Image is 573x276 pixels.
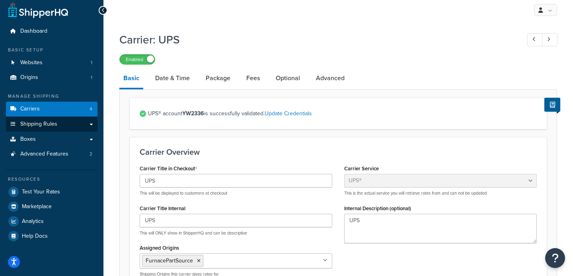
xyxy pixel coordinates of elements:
span: Marketplace [22,203,52,210]
span: Shipping Rules [20,121,57,128]
button: Show Help Docs [544,98,560,112]
a: Carriers4 [6,102,97,116]
h1: Carrier: UPS [119,32,513,47]
a: Previous Record [527,33,543,46]
span: Analytics [22,218,44,225]
a: Basic [119,69,143,89]
span: Carriers [20,106,40,112]
button: Open Resource Center [545,248,565,268]
span: Test Your Rates [22,189,60,195]
a: Marketplace [6,199,97,214]
p: This is the actual service you will retrieve rates from and can not be updated [344,190,537,196]
li: Advanced Features [6,147,97,162]
li: Carriers [6,102,97,116]
a: Update Credentials [265,109,312,118]
span: 1 [91,74,92,81]
span: FurnacePartSource [146,256,193,265]
a: Package [202,69,234,88]
span: Help Docs [22,233,48,240]
label: Enabled [120,55,155,64]
div: Basic Setup [6,47,97,53]
li: Websites [6,55,97,70]
a: Dashboard [6,24,97,39]
span: Advanced Features [20,151,68,158]
span: 1 [91,59,92,66]
span: 2 [90,151,92,158]
a: Fees [242,69,264,88]
a: Advanced [312,69,349,88]
p: This will be displayed to customers at checkout [140,190,332,196]
span: 4 [90,106,92,112]
textarea: UPS [344,214,537,243]
a: Date & Time [151,69,194,88]
label: Assigned Origins [140,245,179,251]
a: Test Your Rates [6,185,97,199]
a: Shipping Rules [6,117,97,132]
a: Advanced Features2 [6,147,97,162]
a: Help Docs [6,229,97,243]
label: Internal Description (optional) [344,205,411,211]
a: Optional [272,69,304,88]
label: Carrier Title in Checkout [140,166,197,172]
a: Boxes [6,132,97,147]
span: Origins [20,74,38,81]
strong: YW2336 [182,109,204,118]
div: Resources [6,176,97,183]
a: Websites1 [6,55,97,70]
p: This will ONLY show in ShipperHQ and can be descriptive [140,230,332,236]
span: Boxes [20,136,36,143]
a: Analytics [6,214,97,229]
a: Next Record [542,33,557,46]
a: Origins1 [6,70,97,85]
span: Websites [20,59,43,66]
span: UPS® account is successfully validated. [148,108,537,119]
label: Carrier Title Internal [140,205,185,211]
h3: Carrier Overview [140,148,537,156]
span: Dashboard [20,28,47,35]
li: Origins [6,70,97,85]
label: Carrier Service [344,166,379,172]
div: Manage Shipping [6,93,97,100]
